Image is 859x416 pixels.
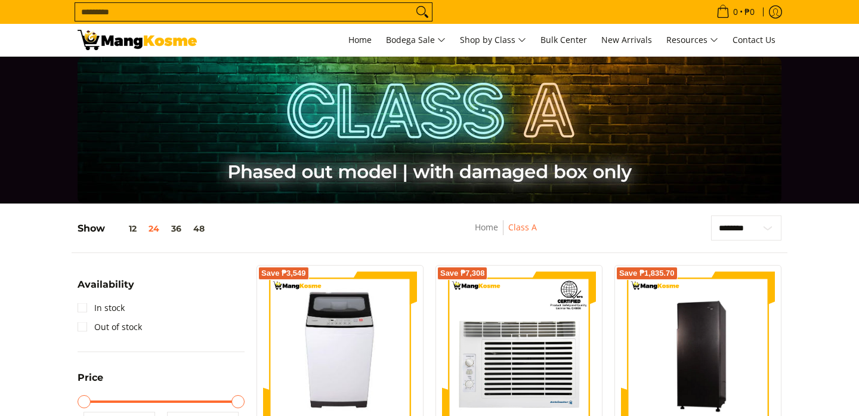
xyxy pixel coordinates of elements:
[78,280,134,298] summary: Open
[78,223,211,235] h5: Show
[595,24,658,56] a: New Arrivals
[731,8,740,16] span: 0
[78,30,197,50] img: Class A | Mang Kosme
[187,224,211,233] button: 48
[534,24,593,56] a: Bulk Center
[348,34,372,45] span: Home
[743,8,756,16] span: ₱0
[475,221,498,233] a: Home
[209,24,781,56] nav: Main Menu
[508,221,537,233] a: Class A
[78,318,142,337] a: Out of stock
[261,270,306,277] span: Save ₱3,549
[78,373,103,383] span: Price
[440,270,485,277] span: Save ₱7,308
[105,224,143,233] button: 12
[713,5,758,19] span: •
[540,34,587,45] span: Bulk Center
[460,33,526,48] span: Shop by Class
[165,224,187,233] button: 36
[143,224,165,233] button: 24
[727,24,781,56] a: Contact Us
[666,33,718,48] span: Resources
[401,220,610,247] nav: Breadcrumbs
[454,24,532,56] a: Shop by Class
[660,24,724,56] a: Resources
[342,24,378,56] a: Home
[386,33,446,48] span: Bodega Sale
[78,280,134,289] span: Availability
[78,373,103,392] summary: Open
[619,270,675,277] span: Save ₱1,835.70
[78,298,125,318] a: In stock
[733,34,775,45] span: Contact Us
[380,24,452,56] a: Bodega Sale
[601,34,652,45] span: New Arrivals
[413,3,432,21] button: Search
